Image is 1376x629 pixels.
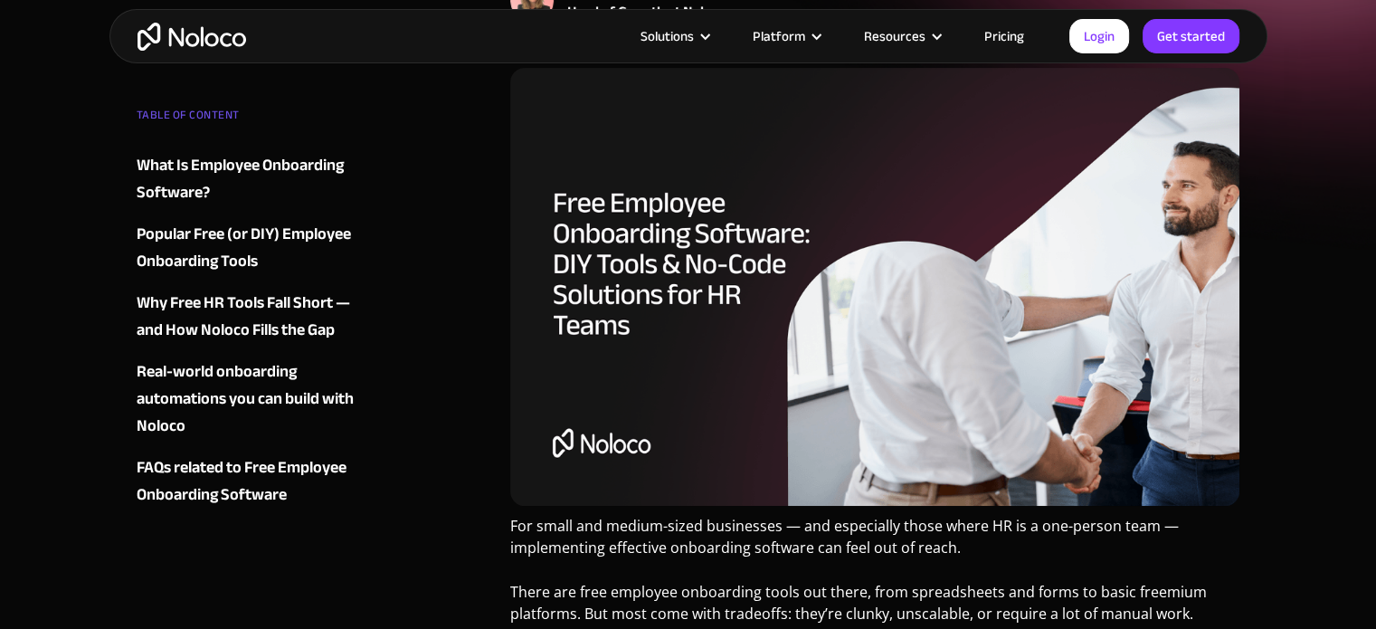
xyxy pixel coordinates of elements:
[137,358,356,440] a: Real-world onboarding automations you can build with Noloco
[864,24,925,48] div: Resources
[962,24,1047,48] a: Pricing
[137,290,356,344] a: Why Free HR Tools Fall Short — and How Noloco Fills the Gap
[1069,19,1129,53] a: Login
[1143,19,1239,53] a: Get started
[641,24,694,48] div: Solutions
[137,221,356,275] a: Popular Free (or DIY) Employee Onboarding Tools
[730,24,841,48] div: Platform
[618,24,730,48] div: Solutions
[753,24,805,48] div: Platform
[137,152,356,206] a: What Is Employee Onboarding Software?
[137,101,356,138] div: TABLE OF CONTENT
[138,23,246,51] a: home
[137,454,356,509] a: FAQs related to Free Employee Onboarding Software
[841,24,962,48] div: Resources
[510,515,1240,572] p: For small and medium-sized businesses — and especially those where HR is a one-person team — impl...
